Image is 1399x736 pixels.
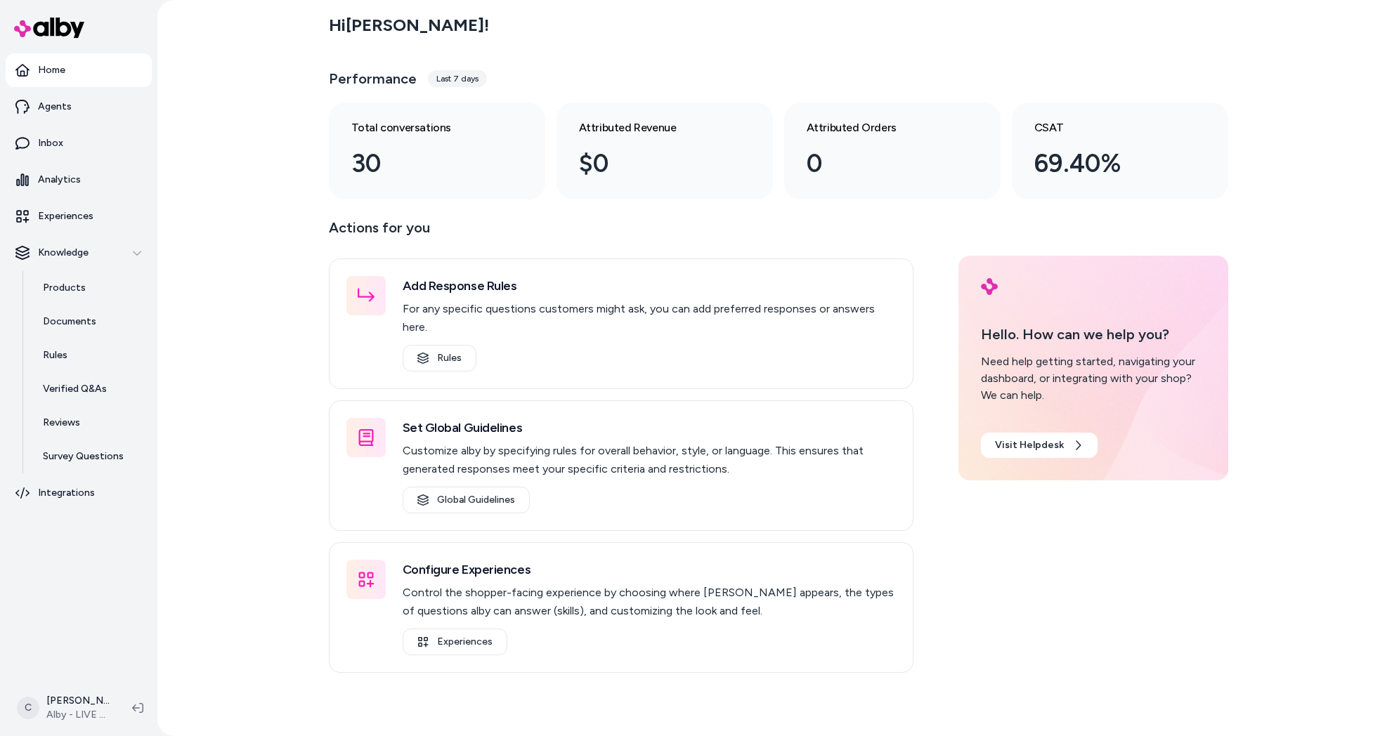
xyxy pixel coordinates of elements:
p: Rules [43,348,67,362]
img: alby Logo [981,278,998,295]
a: Experiences [6,199,152,233]
h3: Configure Experiences [403,560,896,579]
a: Attributed Orders 0 [784,103,1001,199]
div: 69.40% [1034,145,1183,183]
a: Integrations [6,476,152,510]
div: 0 [807,145,956,183]
div: 30 [351,145,500,183]
p: Experiences [38,209,93,223]
h3: Set Global Guidelines [403,418,896,438]
p: Integrations [38,486,95,500]
p: Agents [38,100,72,114]
span: C [17,697,39,719]
div: Need help getting started, navigating your dashboard, or integrating with your shop? We can help. [981,353,1206,404]
p: Reviews [43,416,80,430]
h3: Performance [329,69,417,88]
a: Verified Q&As [29,372,152,406]
h3: Attributed Revenue [579,119,728,136]
a: CSAT 69.40% [1012,103,1228,199]
p: Verified Q&As [43,382,107,396]
p: Analytics [38,173,81,187]
p: Hello. How can we help you? [981,324,1206,345]
a: Attributed Revenue $0 [557,103,773,199]
p: [PERSON_NAME] [46,694,110,708]
h3: Attributed Orders [807,119,956,136]
button: Knowledge [6,236,152,270]
a: Agents [6,90,152,124]
img: alby Logo [14,18,84,38]
a: Rules [29,339,152,372]
p: Control the shopper-facing experience by choosing where [PERSON_NAME] appears, the types of quest... [403,584,896,620]
p: Survey Questions [43,449,124,464]
a: Survey Questions [29,440,152,473]
p: For any specific questions customers might ask, you can add preferred responses or answers here. [403,300,896,336]
a: Visit Helpdesk [981,433,1098,458]
p: Inbox [38,136,63,150]
a: Experiences [403,629,507,655]
h3: Total conversations [351,119,500,136]
div: $0 [579,145,728,183]
p: Customize alby by specifying rules for overall behavior, style, or language. This ensures that ge... [403,442,896,478]
a: Total conversations 30 [329,103,545,199]
span: Alby - LIVE on [DOMAIN_NAME] [46,708,110,722]
h3: Add Response Rules [403,276,896,296]
a: Products [29,271,152,305]
p: Products [43,281,86,295]
a: Analytics [6,163,152,197]
a: Global Guidelines [403,487,530,513]
p: Documents [43,315,96,329]
p: Knowledge [38,246,89,260]
p: Actions for you [329,216,913,250]
button: C[PERSON_NAME]Alby - LIVE on [DOMAIN_NAME] [8,685,121,730]
h3: CSAT [1034,119,1183,136]
a: Inbox [6,126,152,160]
h2: Hi [PERSON_NAME] ! [329,15,489,36]
a: Reviews [29,406,152,440]
a: Home [6,53,152,87]
a: Rules [403,345,476,372]
div: Last 7 days [428,70,487,87]
p: Home [38,63,65,77]
a: Documents [29,305,152,339]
